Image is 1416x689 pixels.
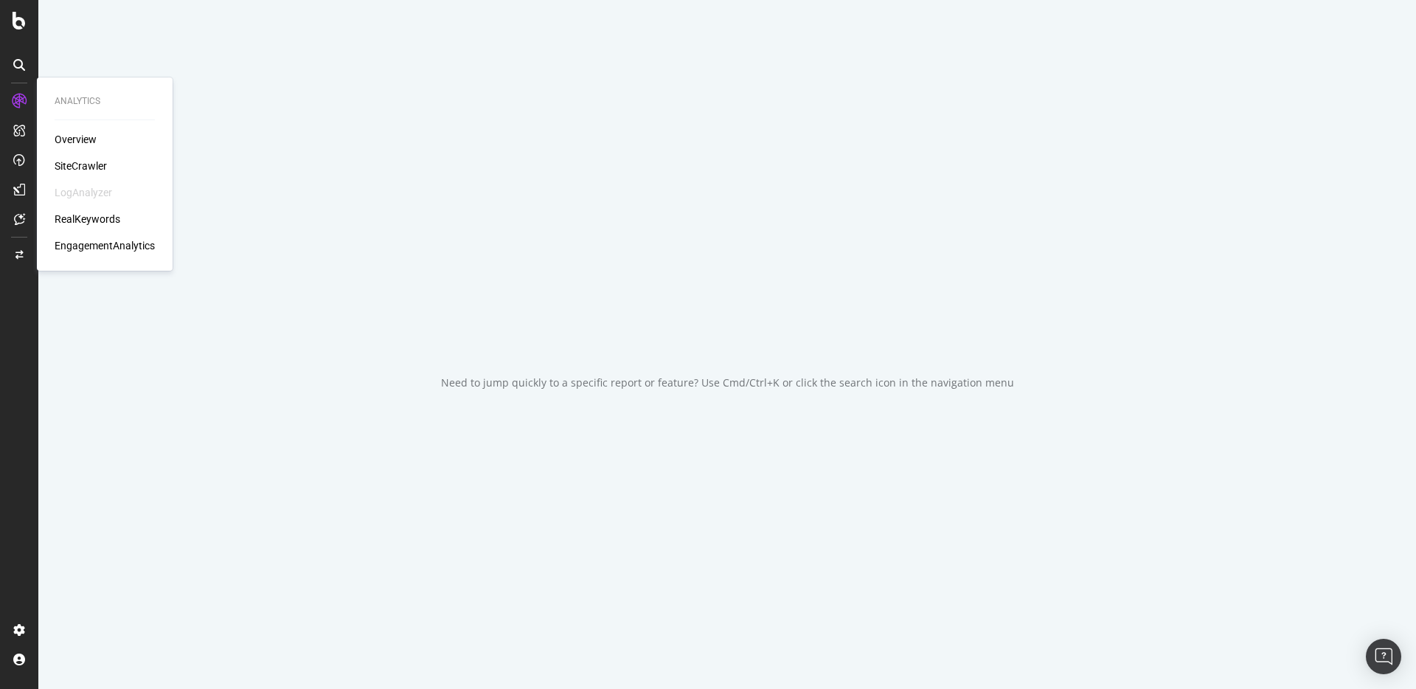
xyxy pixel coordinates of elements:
div: Analytics [55,95,155,108]
a: RealKeywords [55,212,120,226]
a: SiteCrawler [55,159,107,173]
div: Need to jump quickly to a specific report or feature? Use Cmd/Ctrl+K or click the search icon in ... [441,375,1014,390]
div: LogAnalyzer [55,185,112,200]
a: Overview [55,132,97,147]
a: EngagementAnalytics [55,238,155,253]
div: animation [674,299,780,352]
div: Open Intercom Messenger [1366,639,1401,674]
